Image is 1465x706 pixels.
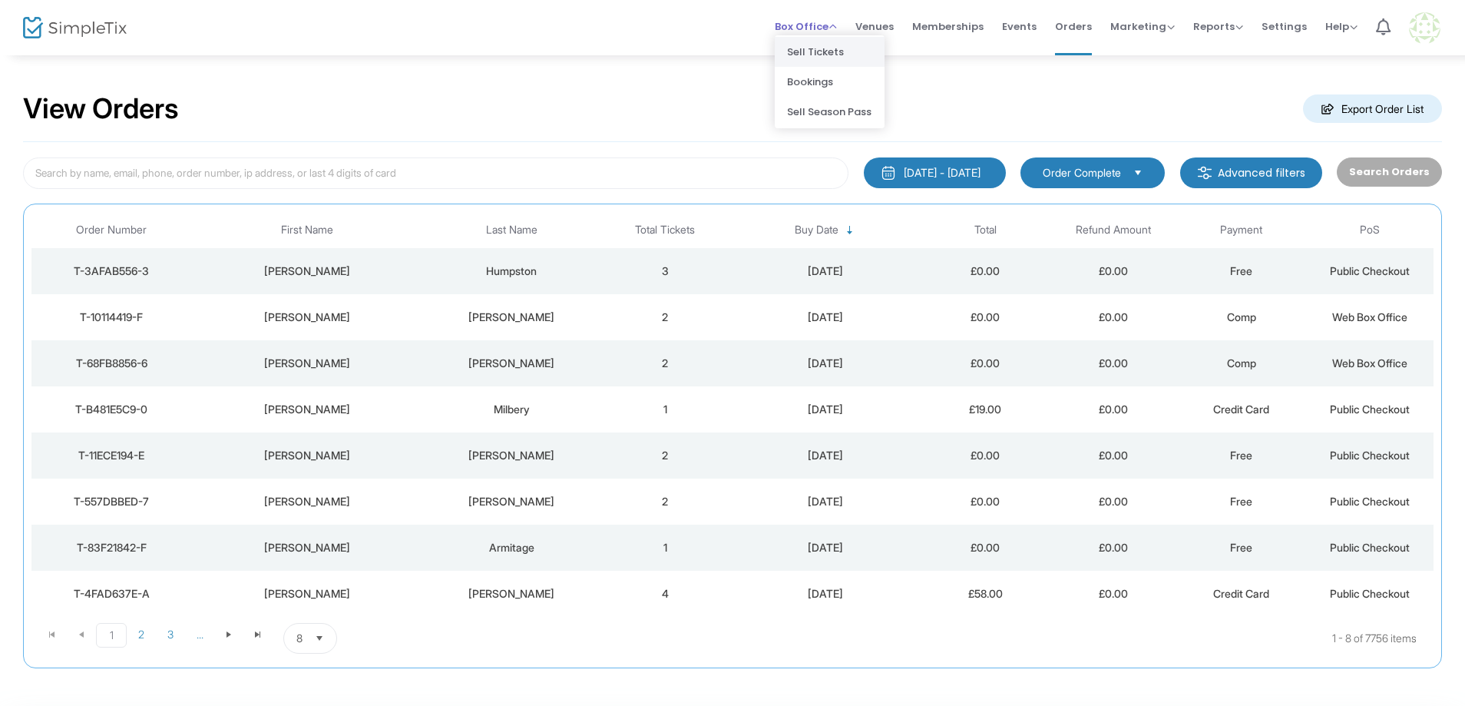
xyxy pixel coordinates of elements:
div: 23/09/2025 [733,310,918,325]
div: 23/09/2025 [733,402,918,417]
span: Memberships [912,7,984,46]
span: Public Checkout [1330,495,1410,508]
div: Emma [195,264,418,279]
span: Go to the last page [243,623,273,646]
li: Sell Tickets [775,37,885,67]
span: Public Checkout [1330,403,1410,416]
td: £0.00 [1050,340,1178,386]
div: T-68FB8856-6 [35,356,187,371]
div: 22/09/2025 [733,586,918,602]
span: Payment [1220,224,1262,237]
td: £0.00 [1050,386,1178,433]
div: T-B481E5C9-0 [35,402,187,417]
span: Sortable [844,224,856,237]
li: Bookings [775,67,885,97]
div: T-4FAD637E-A [35,586,187,602]
div: 23/09/2025 [733,356,918,371]
li: Sell Season Pass [775,97,885,127]
button: [DATE] - [DATE] [864,157,1006,188]
span: Comp [1227,356,1256,370]
kendo-pager-info: 1 - 8 of 7756 items [490,623,1417,654]
span: Settings [1262,7,1307,46]
div: 22/09/2025 [733,540,918,555]
span: Order Number [76,224,147,237]
td: 2 [601,340,729,386]
div: Vicky [195,310,418,325]
td: £58.00 [921,571,1050,617]
div: Edwards [426,310,597,325]
div: 23/09/2025 [733,264,918,279]
td: £19.00 [921,386,1050,433]
span: Page 3 [156,623,185,646]
td: £0.00 [1050,479,1178,525]
div: Laskowski [426,448,597,463]
button: Select [309,624,330,653]
span: Box Office [775,19,837,34]
m-button: Advanced filters [1180,157,1322,188]
span: Web Box Office [1332,310,1407,323]
span: Web Box Office [1332,356,1407,370]
span: Page 1 [96,623,127,648]
span: Marketing [1110,19,1175,34]
td: £0.00 [921,433,1050,479]
input: Search by name, email, phone, order number, ip address, or last 4 digits of card [23,157,848,189]
td: 2 [601,479,729,525]
td: £0.00 [921,525,1050,571]
div: [DATE] - [DATE] [904,165,981,181]
div: Humpston [426,264,597,279]
span: Public Checkout [1330,587,1410,600]
span: Order Complete [1043,165,1121,181]
div: Michal [195,448,418,463]
h2: View Orders [23,92,179,126]
div: T-11ECE194-E [35,448,187,463]
td: £0.00 [921,340,1050,386]
td: £0.00 [921,248,1050,294]
td: 1 [601,525,729,571]
span: Comp [1227,310,1256,323]
span: Free [1230,495,1252,508]
td: 1 [601,386,729,433]
span: Reports [1193,19,1243,34]
td: 2 [601,294,729,340]
span: Last Name [486,224,537,237]
span: Credit Card [1213,403,1269,416]
div: Armitage [426,540,597,555]
span: Help [1325,19,1358,34]
div: Neil [195,402,418,417]
div: T-83F21842-F [35,540,187,555]
div: Edwards [426,356,597,371]
span: Buy Date [795,224,838,237]
td: £0.00 [921,294,1050,340]
span: Orders [1055,7,1092,46]
td: £0.00 [921,479,1050,525]
td: £0.00 [1050,248,1178,294]
div: T-557DBBED-7 [35,494,187,509]
td: 3 [601,248,729,294]
m-button: Export Order List [1303,94,1442,123]
div: Emily [195,540,418,555]
span: Page 4 [185,623,214,646]
span: Events [1002,7,1037,46]
span: Free [1230,541,1252,554]
td: £0.00 [1050,571,1178,617]
span: 8 [296,631,303,646]
span: Go to the last page [252,628,264,641]
div: Mathers [426,494,597,509]
span: Free [1230,264,1252,277]
div: T-10114419-F [35,310,187,325]
th: Total [921,212,1050,248]
div: Milbery [426,402,597,417]
div: Joanne [195,494,418,509]
div: T-3AFAB556-3 [35,264,187,279]
div: Baldwin [426,586,597,602]
div: 23/09/2025 [733,448,918,463]
span: First Name [281,224,333,237]
td: £0.00 [1050,433,1178,479]
td: £0.00 [1050,294,1178,340]
span: Public Checkout [1330,541,1410,554]
span: Venues [855,7,894,46]
span: Go to the next page [223,628,235,641]
div: 22/09/2025 [733,494,918,509]
span: Credit Card [1213,587,1269,600]
span: Free [1230,449,1252,462]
